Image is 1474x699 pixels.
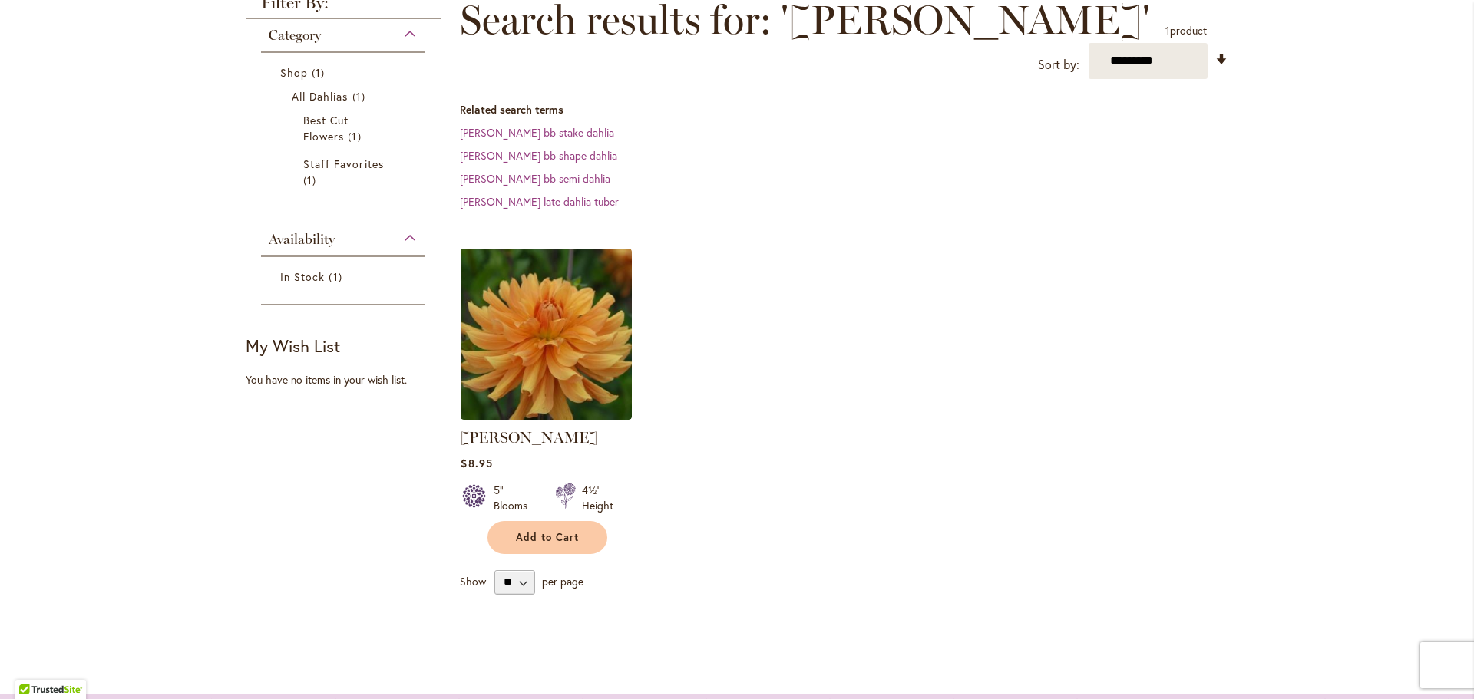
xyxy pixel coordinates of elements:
a: All Dahlias [292,88,398,104]
a: Shop [280,64,410,81]
div: 5" Blooms [494,483,537,513]
strong: My Wish List [246,335,340,357]
p: product [1165,18,1207,43]
span: 1 [352,88,369,104]
span: Availability [269,231,335,248]
span: 1 [1165,23,1170,38]
a: [PERSON_NAME] bb shape dahlia [460,148,617,163]
span: 1 [312,64,329,81]
span: Best Cut Flowers [303,113,349,143]
span: Category [269,27,321,44]
span: Shop [280,65,308,80]
span: All Dahlias [292,89,349,104]
span: 1 [348,128,365,144]
span: 1 [303,172,320,188]
span: Add to Cart [516,531,579,544]
span: In Stock [280,269,325,284]
span: per page [542,573,583,588]
a: [PERSON_NAME] [461,428,597,447]
span: Staff Favorites [303,157,384,171]
a: [PERSON_NAME] bb semi dahlia [460,171,610,186]
span: Show [460,573,486,588]
div: 4½' Height [582,483,613,513]
button: Add to Cart [487,521,607,554]
a: [PERSON_NAME] late dahlia tuber [460,194,619,209]
a: Best Cut Flowers [303,112,387,144]
div: You have no items in your wish list. [246,372,451,387]
span: 1 [329,269,345,285]
img: ANDREW CHARLES [461,249,632,420]
iframe: Launch Accessibility Center [12,645,55,687]
a: In Stock 1 [280,269,410,285]
a: [PERSON_NAME] bb stake dahlia [460,125,614,140]
dt: Related search terms [460,102,1228,117]
a: Staff Favorites [303,156,387,188]
label: Sort by: [1038,51,1079,79]
a: ANDREW CHARLES [461,408,632,423]
span: $8.95 [461,456,492,470]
